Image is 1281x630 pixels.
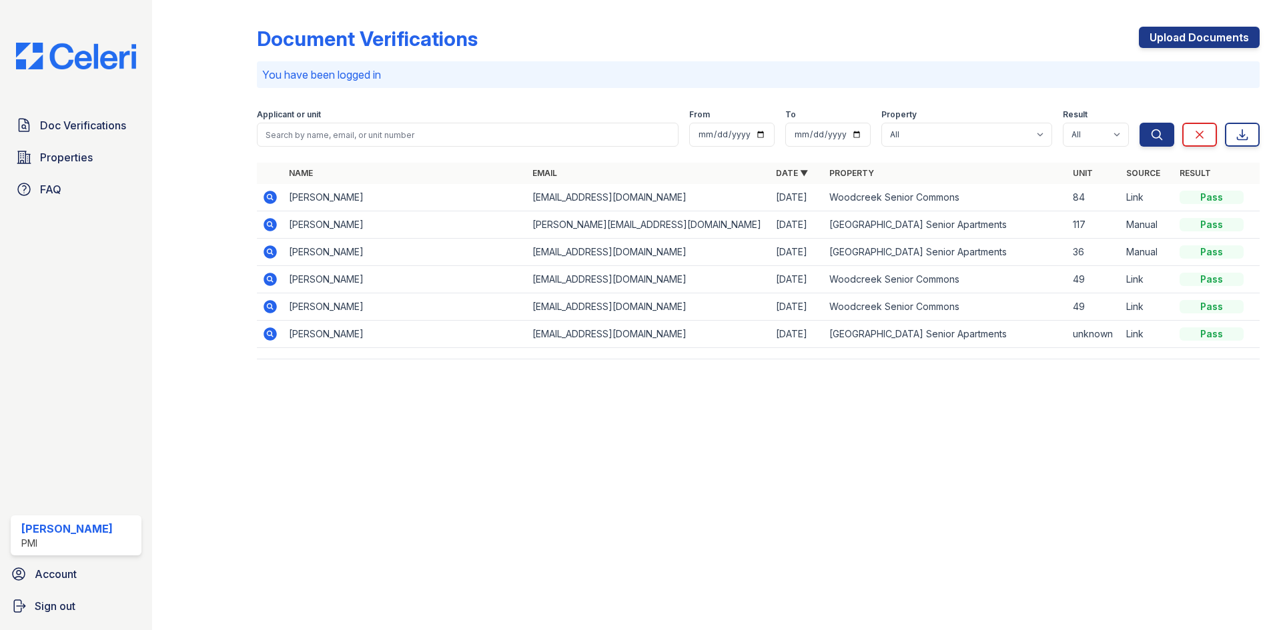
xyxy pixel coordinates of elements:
[284,266,527,293] td: [PERSON_NAME]
[1067,211,1121,239] td: 117
[829,168,874,178] a: Property
[11,112,141,139] a: Doc Verifications
[1180,300,1244,313] div: Pass
[21,521,113,537] div: [PERSON_NAME]
[284,239,527,266] td: [PERSON_NAME]
[1139,27,1260,48] a: Upload Documents
[532,168,557,178] a: Email
[527,184,771,211] td: [EMAIL_ADDRESS][DOMAIN_NAME]
[824,211,1067,239] td: [GEOGRAPHIC_DATA] Senior Apartments
[5,561,147,587] a: Account
[527,266,771,293] td: [EMAIL_ADDRESS][DOMAIN_NAME]
[1180,191,1244,204] div: Pass
[5,593,147,619] a: Sign out
[771,239,824,266] td: [DATE]
[824,184,1067,211] td: Woodcreek Senior Commons
[1121,184,1174,211] td: Link
[284,211,527,239] td: [PERSON_NAME]
[284,293,527,321] td: [PERSON_NAME]
[527,239,771,266] td: [EMAIL_ADDRESS][DOMAIN_NAME]
[1121,266,1174,293] td: Link
[771,211,824,239] td: [DATE]
[40,149,93,165] span: Properties
[1067,239,1121,266] td: 36
[1180,218,1244,231] div: Pass
[527,321,771,348] td: [EMAIL_ADDRESS][DOMAIN_NAME]
[257,109,321,120] label: Applicant or unit
[824,293,1067,321] td: Woodcreek Senior Commons
[11,176,141,203] a: FAQ
[771,293,824,321] td: [DATE]
[1121,239,1174,266] td: Manual
[257,123,679,147] input: Search by name, email, or unit number
[40,117,126,133] span: Doc Verifications
[257,27,478,51] div: Document Verifications
[262,67,1254,83] p: You have been logged in
[1180,327,1244,341] div: Pass
[689,109,710,120] label: From
[1073,168,1093,178] a: Unit
[284,184,527,211] td: [PERSON_NAME]
[1121,321,1174,348] td: Link
[527,293,771,321] td: [EMAIL_ADDRESS][DOMAIN_NAME]
[776,168,808,178] a: Date ▼
[1121,293,1174,321] td: Link
[21,537,113,550] div: PMI
[881,109,917,120] label: Property
[771,184,824,211] td: [DATE]
[1067,266,1121,293] td: 49
[1121,211,1174,239] td: Manual
[771,321,824,348] td: [DATE]
[5,43,147,69] img: CE_Logo_Blue-a8612792a0a2168367f1c8372b55b34899dd931a85d93a1a3d3e32e68fde9ad4.png
[824,239,1067,266] td: [GEOGRAPHIC_DATA] Senior Apartments
[1063,109,1088,120] label: Result
[785,109,796,120] label: To
[824,266,1067,293] td: Woodcreek Senior Commons
[1126,168,1160,178] a: Source
[1180,245,1244,259] div: Pass
[1180,273,1244,286] div: Pass
[284,321,527,348] td: [PERSON_NAME]
[771,266,824,293] td: [DATE]
[35,566,77,582] span: Account
[40,181,61,197] span: FAQ
[1180,168,1211,178] a: Result
[289,168,313,178] a: Name
[1067,293,1121,321] td: 49
[35,598,75,614] span: Sign out
[1067,321,1121,348] td: unknown
[824,321,1067,348] td: [GEOGRAPHIC_DATA] Senior Apartments
[11,144,141,171] a: Properties
[527,211,771,239] td: [PERSON_NAME][EMAIL_ADDRESS][DOMAIN_NAME]
[1067,184,1121,211] td: 84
